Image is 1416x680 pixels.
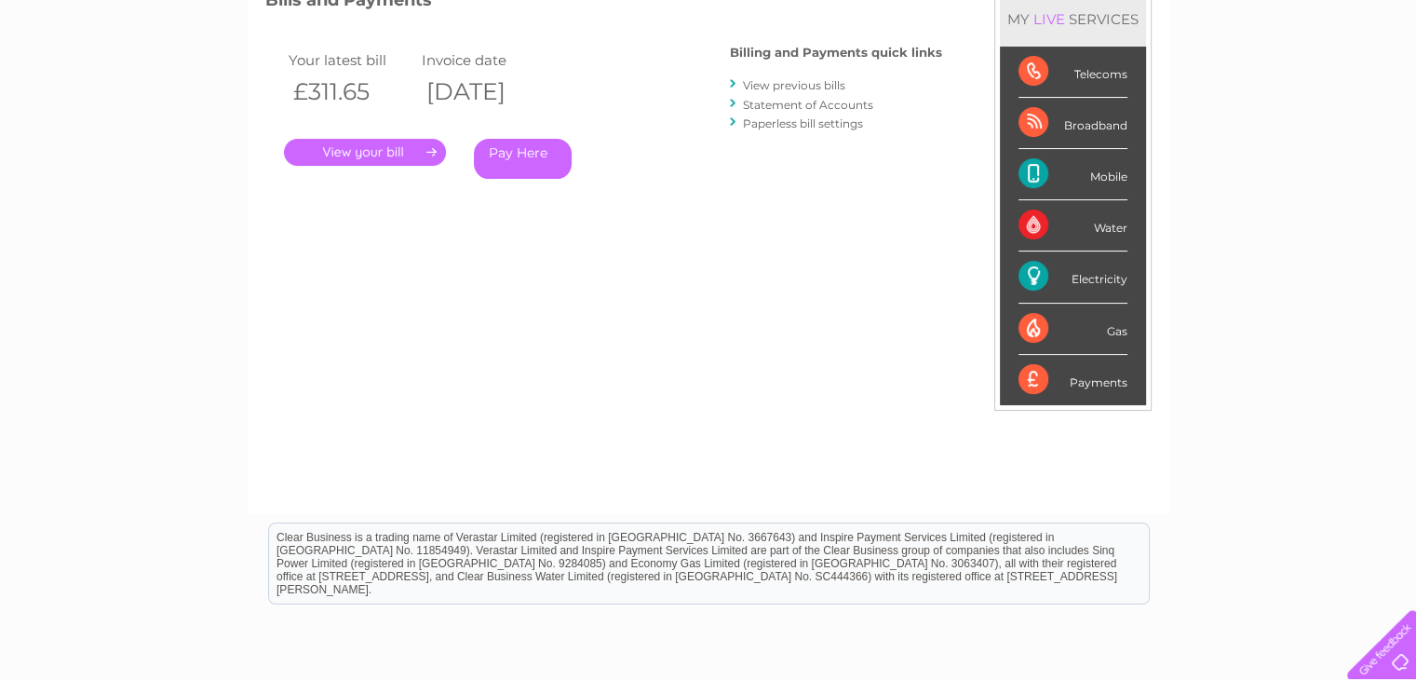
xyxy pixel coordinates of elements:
div: LIVE [1030,10,1069,28]
div: Electricity [1018,252,1127,303]
a: Energy [1135,79,1176,93]
h4: Billing and Payments quick links [730,46,942,60]
div: Payments [1018,355,1127,405]
a: Water [1088,79,1124,93]
div: Water [1018,200,1127,252]
a: Statement of Accounts [743,98,873,112]
a: Blog [1254,79,1281,93]
div: Gas [1018,304,1127,355]
a: Telecoms [1187,79,1243,93]
a: . [284,139,446,166]
img: logo.png [49,48,144,105]
th: £311.65 [284,73,418,111]
td: Invoice date [417,48,551,73]
a: Log out [1355,79,1398,93]
a: 0333 014 3131 [1065,9,1193,33]
a: View previous bills [743,78,845,92]
a: Pay Here [474,139,572,179]
a: Paperless bill settings [743,116,863,130]
div: Broadband [1018,98,1127,149]
th: [DATE] [417,73,551,111]
div: Mobile [1018,149,1127,200]
a: Contact [1292,79,1338,93]
div: Telecoms [1018,47,1127,98]
div: Clear Business is a trading name of Verastar Limited (registered in [GEOGRAPHIC_DATA] No. 3667643... [269,10,1149,90]
td: Your latest bill [284,48,418,73]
